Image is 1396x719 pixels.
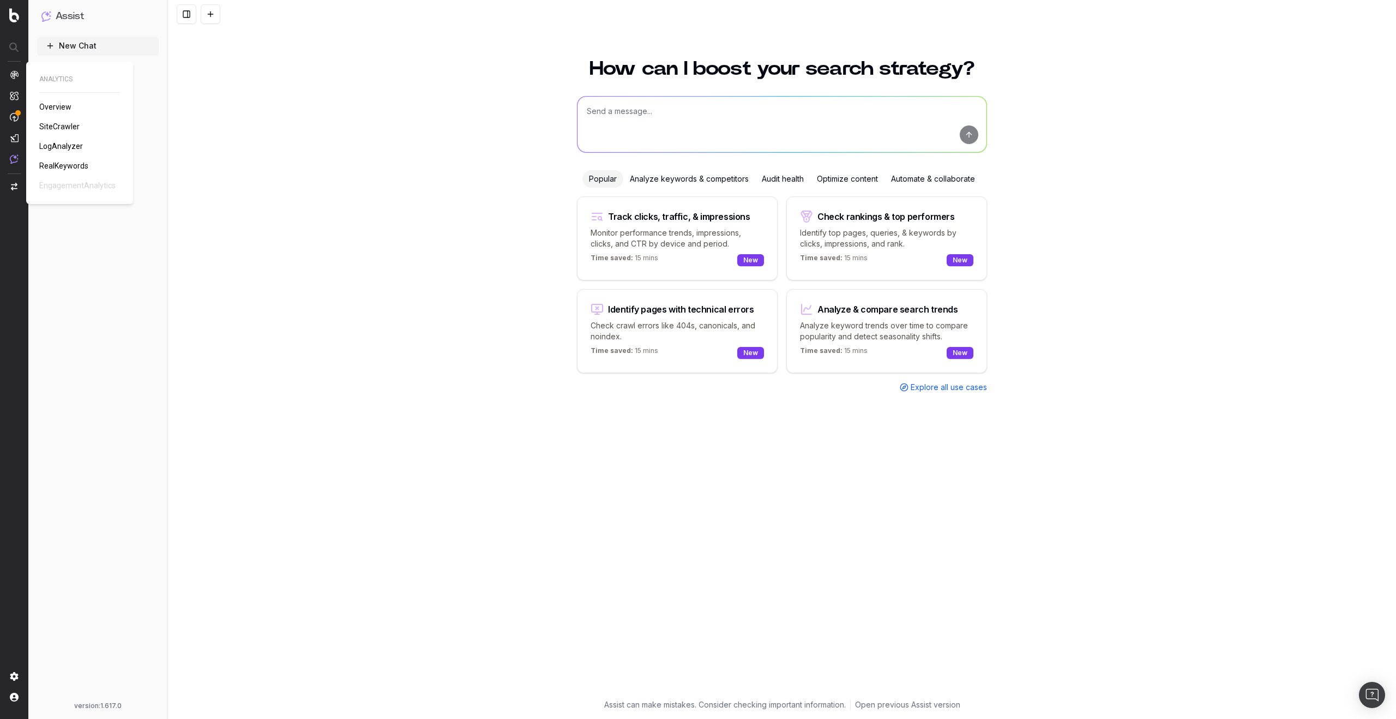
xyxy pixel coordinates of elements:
button: Assist [41,9,154,24]
img: Assist [41,11,51,21]
span: Time saved: [591,254,633,262]
a: Open previous Assist version [855,699,960,710]
span: ANALYTICS [39,75,120,83]
a: Overview [39,101,76,112]
img: Botify logo [9,8,19,22]
div: Open Intercom Messenger [1359,682,1385,708]
div: Check rankings & top performers [817,212,955,221]
div: New [737,347,764,359]
div: Analyze & compare search trends [817,305,958,314]
span: Explore all use cases [911,382,987,393]
img: Switch project [11,183,17,190]
h1: How can I boost your search strategy? [577,59,987,79]
a: Explore all use cases [900,382,987,393]
a: SiteCrawler [39,121,84,132]
div: Automate & collaborate [884,170,982,188]
div: Track clicks, traffic, & impressions [608,212,750,221]
span: Time saved: [800,346,843,355]
div: New [737,254,764,266]
span: SiteCrawler [39,122,80,131]
p: Check crawl errors like 404s, canonicals, and noindex. [591,320,764,342]
p: Assist can make mistakes. Consider checking important information. [604,699,846,710]
div: version: 1.617.0 [41,702,154,710]
img: Setting [10,672,19,681]
div: New [947,254,973,266]
button: New Chat [37,37,159,55]
a: LogAnalyzer [39,141,87,152]
img: Assist [10,154,19,164]
span: Time saved: [591,346,633,355]
div: Identify pages with technical errors [608,305,754,314]
p: 15 mins [800,254,868,267]
h1: Assist [56,9,84,24]
span: Time saved: [800,254,843,262]
img: My account [10,693,19,702]
p: Monitor performance trends, impressions, clicks, and CTR by device and period. [591,227,764,249]
span: RealKeywords [39,161,88,170]
span: LogAnalyzer [39,142,83,151]
a: How to use Assist [37,59,159,76]
img: Activation [10,112,19,122]
p: 15 mins [591,254,658,267]
div: New [947,347,973,359]
p: Analyze keyword trends over time to compare popularity and detect seasonality shifts. [800,320,973,342]
div: Optimize content [810,170,884,188]
span: Overview [39,103,71,111]
img: Studio [10,134,19,142]
p: 15 mins [800,346,868,359]
div: Popular [582,170,623,188]
img: Intelligence [10,91,19,100]
img: Analytics [10,70,19,79]
div: Analyze keywords & competitors [623,170,755,188]
p: Identify top pages, queries, & keywords by clicks, impressions, and rank. [800,227,973,249]
p: 15 mins [591,346,658,359]
div: Audit health [755,170,810,188]
a: RealKeywords [39,160,93,171]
